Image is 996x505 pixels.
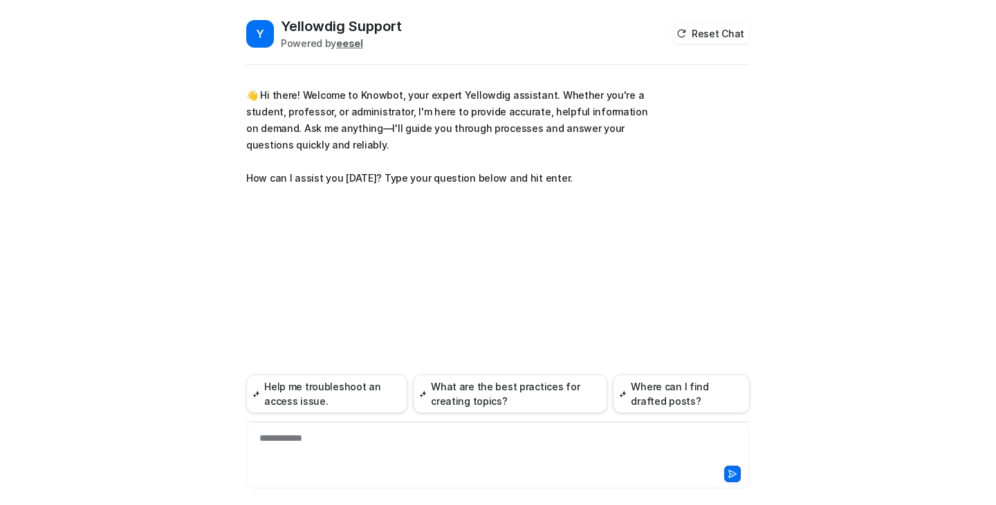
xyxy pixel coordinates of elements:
[246,374,407,413] button: Help me troubleshoot an access issue.
[246,87,651,187] p: 👋 Hi there! Welcome to Knowbot, your expert Yellowdig assistant. Whether you're a student, profes...
[246,20,274,48] span: Y
[413,374,607,413] button: What are the best practices for creating topics?
[281,17,402,36] h2: Yellowdig Support
[336,37,363,49] b: eesel
[281,36,402,50] div: Powered by
[672,23,750,44] button: Reset Chat
[613,374,750,413] button: Where can I find drafted posts?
